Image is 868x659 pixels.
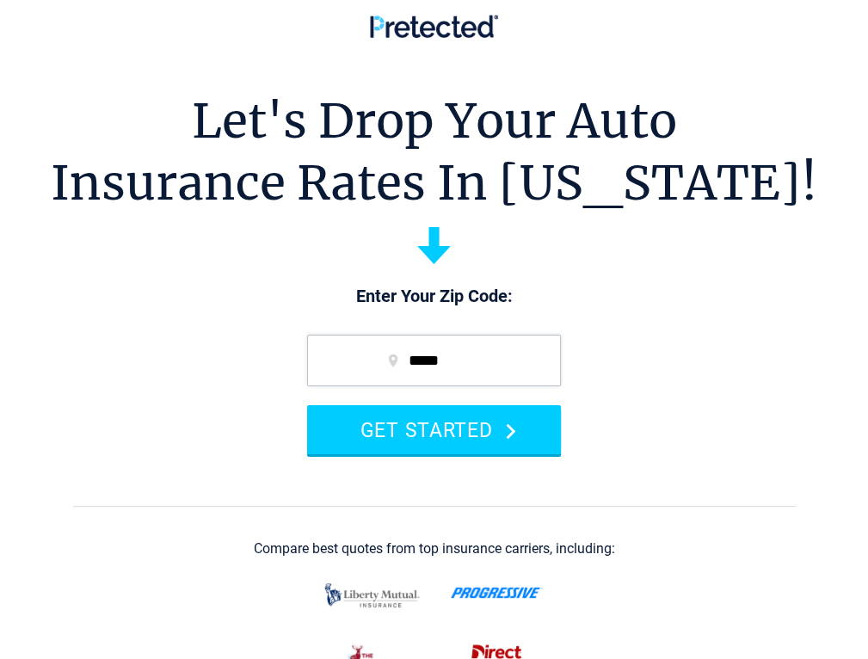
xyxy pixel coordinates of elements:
[254,541,615,557] div: Compare best quotes from top insurance carriers, including:
[290,285,578,309] p: Enter Your Zip Code:
[370,15,498,38] img: Pretected Logo
[320,575,424,616] img: liberty
[51,90,817,214] h1: Let's Drop Your Auto Insurance Rates In [US_STATE]!
[307,335,561,386] input: zip code
[451,587,543,599] img: progressive
[307,405,561,454] button: GET STARTED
